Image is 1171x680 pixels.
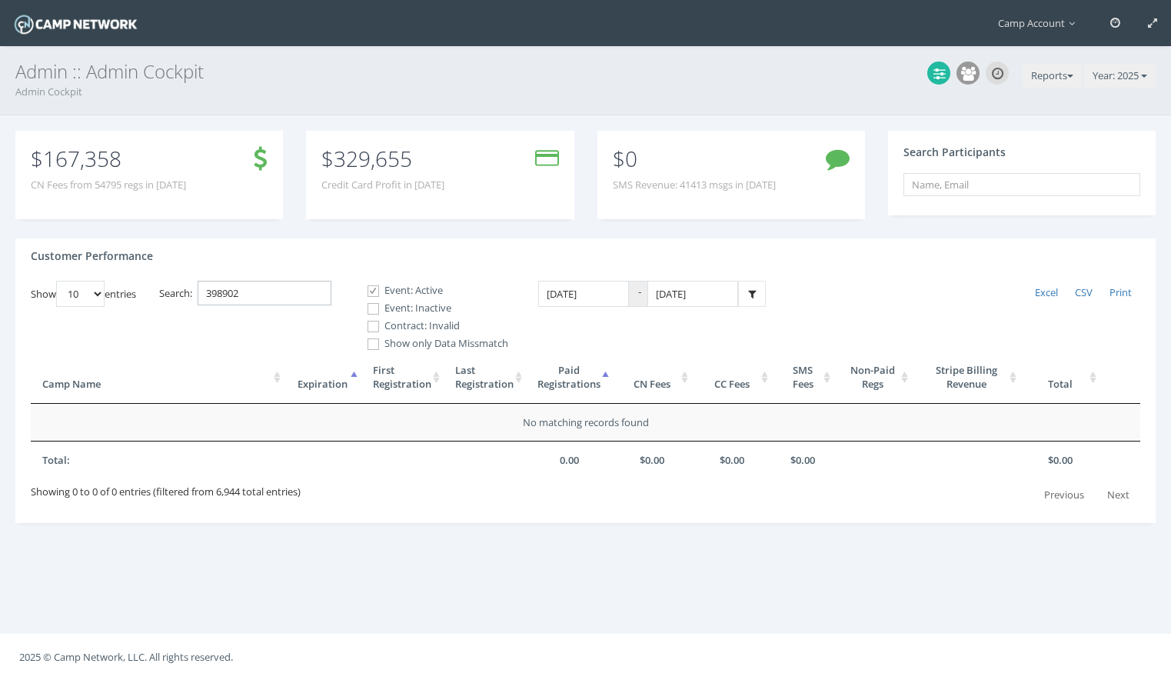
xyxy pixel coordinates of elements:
th: FirstRegistration: activate to sort column ascending [361,352,444,404]
th: Stripe Billing Revenue: activate to sort column ascending [912,352,1020,404]
th: Camp Name: activate to sort column ascending [31,352,284,404]
a: CSV [1066,281,1101,305]
th: PaidRegistrations: activate to sort column ascending [526,352,613,404]
label: Event: Active [354,283,508,298]
th: $0.00 [772,441,834,479]
span: SMS Revenue: 41413 msgs in [DATE] [613,178,776,192]
input: Date Range: To [647,281,738,308]
label: Show entries [31,281,136,307]
th: 0.00 [526,441,613,479]
label: Show only Data Missmatch [354,336,508,352]
div: Showing 0 to 0 of 0 entries (filtered from 6,944 total entries) [31,479,301,499]
td: No matching records found [31,404,1140,442]
button: Year: 2025 [1084,64,1156,88]
button: Reports [1023,64,1082,88]
th: Expiration: activate to sort column descending [284,352,361,404]
th: $0.00 [692,441,772,479]
th: Total: [31,441,284,479]
span: CN Fees from 54795 regs in [DATE] [31,178,186,192]
h3: Admin :: Admin Cockpit [15,62,1156,82]
span: Excel [1035,285,1058,299]
span: Credit Card Profit in [DATE] [321,178,444,192]
input: Name, Email [903,173,1140,196]
a: Admin Cockpit [15,85,82,98]
th: $0.00 [1020,441,1101,479]
span: 329,655 [334,144,412,173]
label: Search: [159,281,331,306]
p: $ [321,150,444,167]
th: CN Fees: activate to sort column ascending [613,352,693,404]
select: Showentries [56,281,105,307]
th: Total: activate to sort column ascending [1020,352,1101,404]
span: Year: 2025 [1093,68,1139,82]
th: CC Fees: activate to sort column ascending [692,352,772,404]
a: Excel [1026,281,1066,305]
h4: Search Participants [903,146,1006,158]
label: Contract: Invalid [354,318,508,334]
th: SMS Fees: activate to sort column ascending [772,352,834,404]
th: LastRegistration: activate to sort column ascending [444,352,526,404]
th: $0.00 [613,441,693,479]
span: Print [1109,285,1132,299]
a: Previous [1033,482,1095,508]
a: Print [1101,281,1140,305]
span: - [629,281,647,308]
p: 2025 © Camp Network, LLC. All rights reserved. [19,648,1152,665]
input: Date Range: From [538,281,629,308]
a: Next [1096,482,1140,508]
span: CSV [1075,285,1093,299]
input: Search: [198,281,331,306]
span: 167,358 [43,144,121,173]
label: Event: Inactive [354,301,508,316]
th: Non-Paid Regs: activate to sort column ascending [834,352,913,404]
h4: Customer Performance [31,250,153,262]
span: $0 [613,144,637,173]
img: Camp Network [12,11,140,38]
p: $ [31,150,186,167]
span: Camp Account [998,16,1083,30]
